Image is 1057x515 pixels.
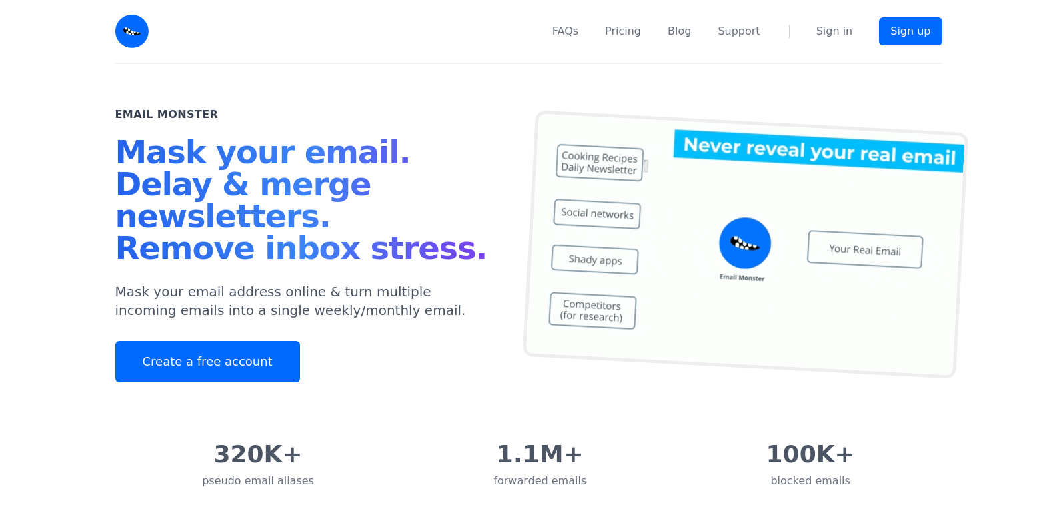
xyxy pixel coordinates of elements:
[115,136,497,269] h1: Mask your email. Delay & merge newsletters. Remove inbox stress.
[202,473,314,489] div: pseudo email aliases
[115,341,300,382] a: Create a free account
[718,23,760,39] a: Support
[552,23,578,39] a: FAQs
[879,17,942,45] a: Sign up
[766,473,855,489] div: blocked emails
[493,441,586,468] div: 1.1M+
[115,107,219,123] h2: Email Monster
[605,23,641,39] a: Pricing
[115,15,149,48] img: Email Monster
[816,23,853,39] a: Sign in
[766,441,855,468] div: 100K+
[668,23,691,39] a: Blog
[493,473,586,489] div: forwarded emails
[115,282,497,320] p: Mask your email address online & turn multiple incoming emails into a single weekly/monthly email.
[522,110,968,379] img: temp mail, free temporary mail, Temporary Email
[202,441,314,468] div: 320K+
